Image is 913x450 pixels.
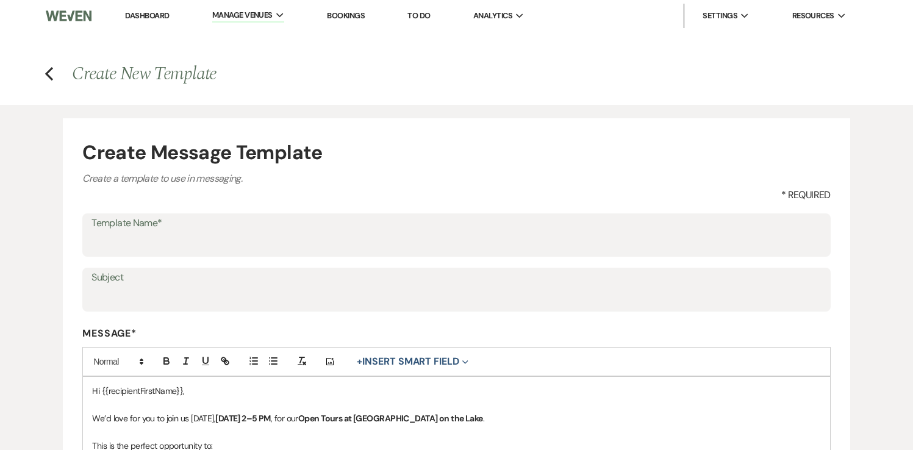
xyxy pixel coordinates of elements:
[703,10,737,22] span: Settings
[72,60,217,88] span: Create New Template
[215,413,271,424] strong: [DATE] 2–5 PM
[82,327,830,340] label: Message*
[407,10,430,21] a: To Do
[792,10,834,22] span: Resources
[473,10,512,22] span: Analytics
[82,138,830,167] h4: Create Message Template
[92,384,820,398] p: Hi {{recipientFirstName}},
[298,413,483,424] strong: Open Tours at [GEOGRAPHIC_DATA] on the Lake
[357,357,362,366] span: +
[92,412,820,425] p: We’d love for you to join us [DATE], , for our .
[125,10,169,21] a: Dashboard
[327,10,365,21] a: Bookings
[91,215,821,232] label: Template Name*
[212,9,273,21] span: Manage Venues
[353,354,472,369] button: Insert Smart Field
[781,188,831,202] span: * Required
[82,171,830,187] p: Create a template to use in messaging.
[91,269,821,287] label: Subject
[46,3,91,29] img: Weven Logo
